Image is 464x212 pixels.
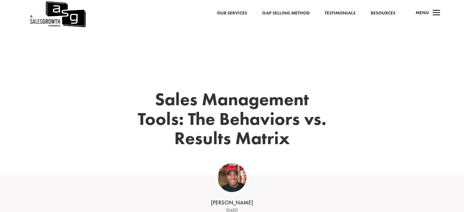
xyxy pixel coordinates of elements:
h1: Sales Management Tools: The Behaviors vs. Results Matrix [132,90,332,151]
div: [PERSON_NAME] [138,199,326,207]
a: Testimonials [325,9,356,17]
img: ASG Co_alternate lockup (1) [217,163,246,192]
a: Gap Selling Method [262,9,310,17]
a: Our Services [217,9,247,17]
span: a [430,7,443,19]
a: Resources [371,9,395,17]
span: Menu [416,10,429,16]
